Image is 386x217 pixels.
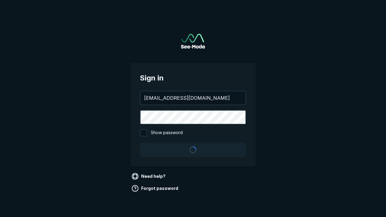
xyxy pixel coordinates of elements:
a: Forgot password [130,184,181,193]
input: your@email.com [141,91,245,105]
a: Go to sign in [181,34,205,49]
span: Show password [151,129,183,137]
span: Sign in [140,73,246,83]
a: Need help? [130,171,168,181]
img: See-Mode Logo [181,34,205,49]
